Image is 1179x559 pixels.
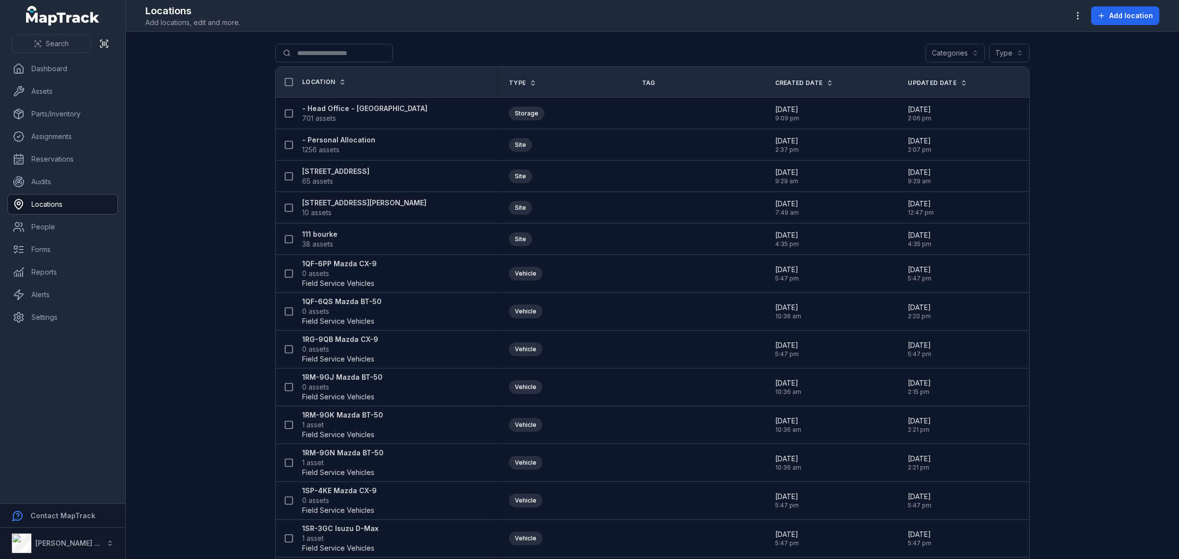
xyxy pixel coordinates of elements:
[775,454,801,472] time: 8/15/2025, 10:36:34 AM
[775,114,799,122] span: 9:09 pm
[926,44,985,62] button: Categories
[509,380,542,394] div: Vehicle
[8,217,117,237] a: People
[509,169,532,183] div: Site
[775,275,799,282] span: 5:47 pm
[775,146,799,154] span: 2:37 pm
[509,232,532,246] div: Site
[908,464,931,472] span: 2:21 pm
[302,410,383,440] a: 1RM-9GK Mazda BT-501 assetField Service Vehicles
[302,505,374,515] span: Field Service Vehicles
[12,34,91,53] button: Search
[302,372,383,402] a: 1RM-9GJ Mazda BT-500 assetsField Service Vehicles
[8,59,117,79] a: Dashboard
[8,149,117,169] a: Reservations
[8,82,117,101] a: Assets
[8,307,117,327] a: Settings
[908,303,931,312] span: [DATE]
[908,378,931,396] time: 8/26/2025, 2:15:53 PM
[302,297,382,307] strong: 1QF-6QS Mazda BT-50
[302,392,374,402] span: Field Service Vehicles
[908,265,931,282] time: 8/26/2025, 5:47:04 PM
[908,136,931,154] time: 8/20/2025, 2:07:15 PM
[908,388,931,396] span: 2:15 pm
[908,168,931,185] time: 6/24/2025, 9:29:05 AM
[302,524,379,533] strong: 1SR-3GC Isuzu D-Max
[302,533,324,543] span: 1 asset
[302,344,329,354] span: 0 assets
[302,104,427,123] a: - Head Office - [GEOGRAPHIC_DATA]701 assets
[8,172,117,192] a: Audits
[775,340,799,350] span: [DATE]
[775,378,801,388] span: [DATE]
[302,297,382,326] a: 1QF-6QS Mazda BT-500 assetsField Service Vehicles
[775,539,799,547] span: 5:47 pm
[302,486,377,515] a: 1SP-4KE Mazda CX-90 assetsField Service Vehicles
[145,4,240,18] h2: Locations
[775,492,799,509] time: 8/26/2025, 5:47:04 PM
[908,230,931,240] span: [DATE]
[302,135,375,155] a: - Personal Allocation1256 assets
[775,265,799,282] time: 8/26/2025, 5:47:04 PM
[302,335,378,344] strong: 1RG-9QB Mazda CX-9
[775,530,799,547] time: 8/26/2025, 5:47:04 PM
[302,167,369,176] strong: [STREET_ADDRESS]
[302,145,339,155] span: 1256 assets
[908,275,931,282] span: 5:47 pm
[35,539,104,547] strong: [PERSON_NAME] Air
[302,78,335,86] span: Location
[908,303,931,320] time: 8/18/2025, 2:20:28 PM
[775,416,801,426] span: [DATE]
[775,230,799,240] span: [DATE]
[908,454,931,472] time: 8/18/2025, 2:21:09 PM
[302,335,378,364] a: 1RG-9QB Mazda CX-90 assetsField Service Vehicles
[908,240,931,248] span: 4:35 pm
[509,79,536,87] a: Type
[302,198,426,218] a: [STREET_ADDRESS][PERSON_NAME]10 assets
[775,199,799,217] time: 2/19/2025, 7:49:01 AM
[775,416,801,434] time: 8/15/2025, 10:36:34 AM
[302,448,384,458] strong: 1RM-9GN Mazda BT-50
[775,136,799,154] time: 1/29/2025, 2:37:12 PM
[8,262,117,282] a: Reports
[908,350,931,358] span: 5:47 pm
[775,340,799,358] time: 8/26/2025, 5:47:04 PM
[509,342,542,356] div: Vehicle
[302,496,329,505] span: 0 assets
[302,104,427,113] strong: - Head Office - [GEOGRAPHIC_DATA]
[908,146,931,154] span: 2:07 pm
[775,502,799,509] span: 5:47 pm
[302,382,329,392] span: 0 assets
[908,230,931,248] time: 11/20/2024, 4:35:12 PM
[908,426,931,434] span: 2:21 pm
[26,6,100,26] a: MapTrack
[908,492,931,502] span: [DATE]
[509,267,542,280] div: Vehicle
[302,135,375,145] strong: - Personal Allocation
[908,105,931,114] span: [DATE]
[775,79,834,87] a: Created Date
[775,388,801,396] span: 10:36 am
[8,104,117,124] a: Parts/Inventory
[908,177,931,185] span: 9:29 am
[1091,6,1159,25] button: Add location
[908,378,931,388] span: [DATE]
[908,265,931,275] span: [DATE]
[775,230,799,248] time: 11/20/2024, 4:35:12 PM
[509,456,542,470] div: Vehicle
[908,539,931,547] span: 5:47 pm
[145,18,240,28] span: Add locations, edit and more.
[302,458,324,468] span: 1 asset
[302,208,332,218] span: 10 assets
[775,492,799,502] span: [DATE]
[908,209,934,217] span: 12:47 pm
[302,410,383,420] strong: 1RM-9GK Mazda BT-50
[302,524,379,553] a: 1SR-3GC Isuzu D-Max1 assetField Service Vehicles
[302,113,336,123] span: 701 assets
[302,372,383,382] strong: 1RM-9GJ Mazda BT-50
[775,209,799,217] span: 7:49 am
[908,136,931,146] span: [DATE]
[302,229,337,239] strong: 111 bourke
[908,79,967,87] a: Updated Date
[302,259,377,288] a: 1QF-6PP Mazda CX-90 assetsField Service Vehicles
